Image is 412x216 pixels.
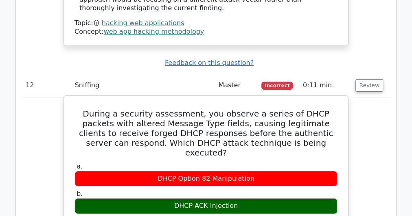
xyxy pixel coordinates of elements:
button: Review [355,79,383,92]
span: Incorrect [261,82,293,90]
div: Concept: [75,28,337,36]
td: 12 [22,74,72,97]
a: web app hacking methodology [104,28,204,35]
h5: During a security assessment, you observe a series of DHCP packets with altered Message Type fiel... [74,109,338,158]
div: Topic: [75,19,337,28]
span: b. [77,190,83,197]
div: DHCP Option 82 Manipulation [75,171,337,187]
span: a. [77,162,83,170]
a: hacking web applications [102,19,184,27]
td: Sniffing [72,74,215,97]
td: Master [215,74,258,97]
div: DHCP ACK Injection [75,198,337,214]
td: 0:11 min. [300,74,352,97]
a: Feedback on this question? [165,59,254,67]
